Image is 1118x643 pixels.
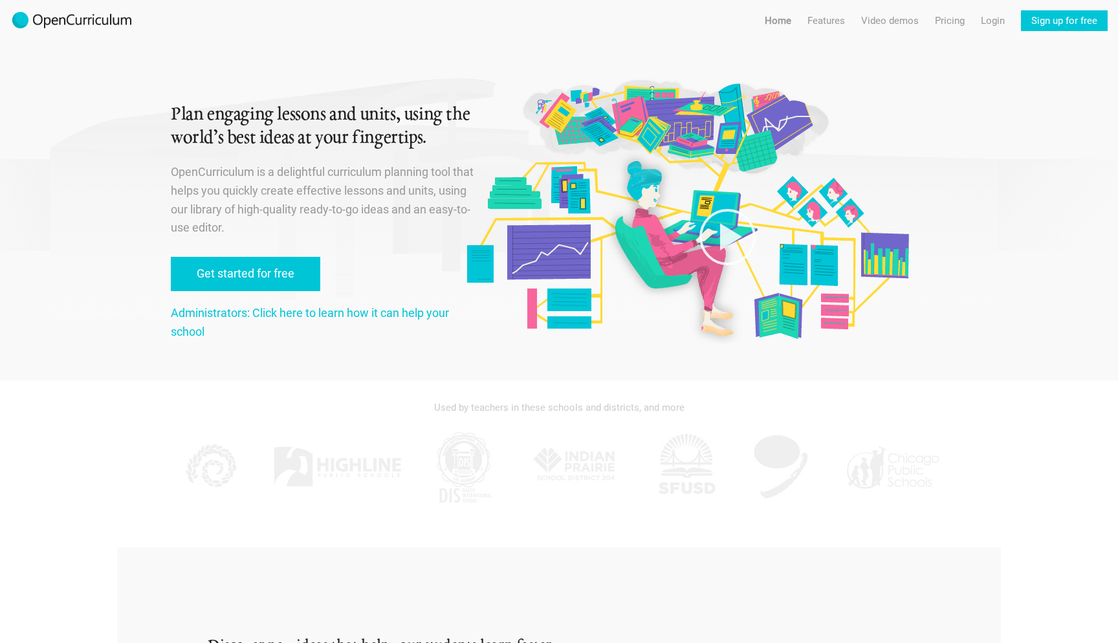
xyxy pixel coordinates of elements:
[844,428,941,506] img: CPS.jpg
[171,306,449,338] a: Administrators: Click here to learn how it can help your school
[807,10,845,31] a: Features
[177,428,242,506] img: KPPCS.jpg
[462,78,912,343] img: Original illustration by Malisa Suchanya, Oakland, CA (malisasuchanya.com)
[861,10,919,31] a: Video demos
[981,10,1005,31] a: Login
[10,10,133,31] img: 2017-logo-m.png
[272,428,402,506] img: Highline.jpg
[765,10,791,31] a: Home
[171,104,476,150] h1: Plan engaging lessons and units, using the world’s best ideas at your fingertips.
[527,428,624,506] img: IPSD.jpg
[1021,10,1108,31] a: Sign up for free
[171,393,947,422] div: Used by teachers in these schools and districts, and more
[171,257,320,291] a: Get started for free
[749,428,813,506] img: AGK.jpg
[171,163,476,237] p: OpenCurriculum is a delightful curriculum planning tool that helps you quickly create effective l...
[432,428,496,506] img: DIS.jpg
[654,428,719,506] img: SFUSD.jpg
[935,10,965,31] a: Pricing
